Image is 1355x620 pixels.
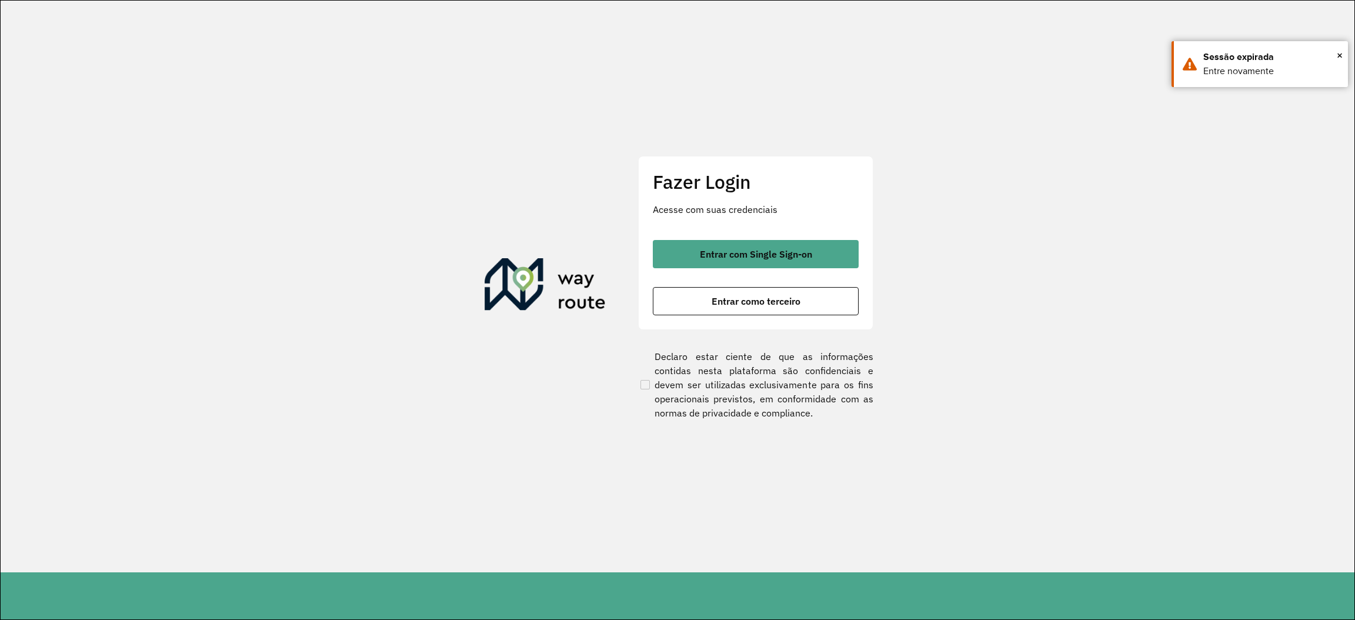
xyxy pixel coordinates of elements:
div: Entre novamente [1203,64,1339,78]
button: button [653,287,859,315]
span: Entrar como terceiro [712,296,800,306]
h2: Fazer Login [653,171,859,193]
p: Acesse com suas credenciais [653,202,859,216]
button: Close [1337,46,1343,64]
img: Roteirizador AmbevTech [485,258,606,315]
button: button [653,240,859,268]
span: Entrar com Single Sign-on [700,249,812,259]
span: × [1337,46,1343,64]
label: Declaro estar ciente de que as informações contidas nesta plataforma são confidenciais e devem se... [638,349,873,420]
div: Sessão expirada [1203,50,1339,64]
